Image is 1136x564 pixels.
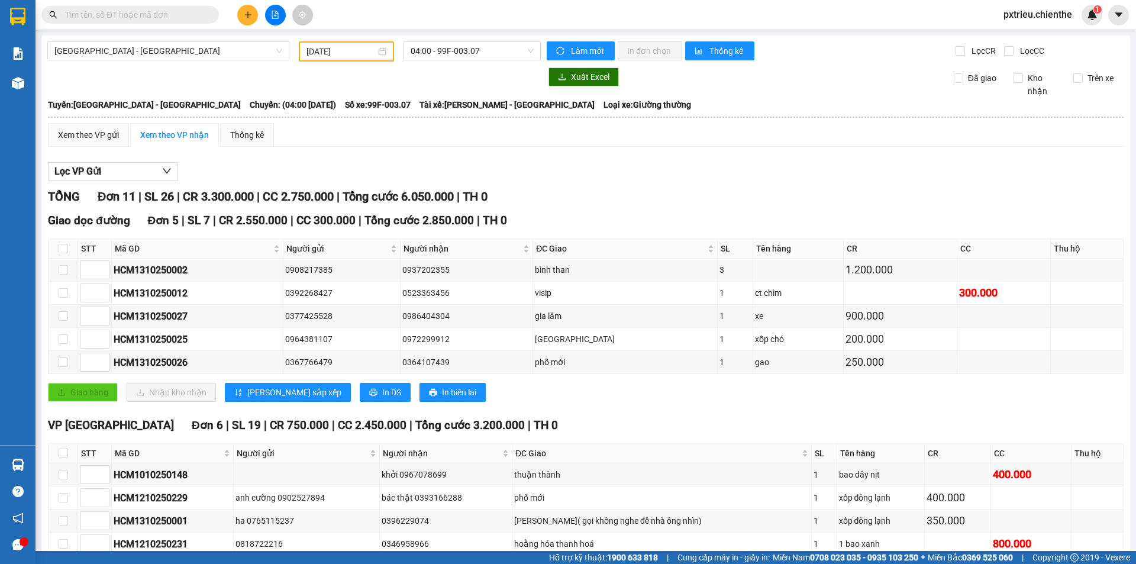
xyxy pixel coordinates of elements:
[1114,9,1124,20] span: caret-down
[667,551,669,564] span: |
[607,553,658,562] strong: 1900 633 818
[48,383,118,402] button: uploadGiao hàng
[603,98,691,111] span: Loại xe: Giường thường
[48,214,130,227] span: Giao dọc đường
[188,214,210,227] span: SL 7
[402,286,531,299] div: 0523363456
[112,463,234,486] td: HCM1010250148
[237,447,367,460] span: Người gửi
[235,491,377,504] div: anh cường 0902527894
[54,42,282,60] span: Hồ Chí Minh - Bắc Ninh
[382,468,510,481] div: khởi 0967078699
[234,388,243,398] span: sort-ascending
[709,44,745,57] span: Thống kê
[1093,5,1102,14] sup: 1
[845,262,954,278] div: 1.200.000
[285,286,398,299] div: 0392268427
[753,239,844,259] th: Tên hàng
[286,242,388,255] span: Người gửi
[547,41,615,60] button: syncLàm mới
[404,242,521,255] span: Người nhận
[263,189,334,204] span: CC 2.750.000
[528,418,531,432] span: |
[419,98,595,111] span: Tài xế: [PERSON_NAME] - [GEOGRAPHIC_DATA]
[114,309,281,324] div: HCM1310250027
[138,189,141,204] span: |
[844,239,957,259] th: CR
[814,491,834,504] div: 1
[247,386,341,399] span: [PERSON_NAME] sắp xếp
[270,418,329,432] span: CR 750.000
[306,45,376,58] input: 13/10/2025
[369,388,377,398] span: printer
[755,356,842,369] div: gao
[755,310,842,323] div: xe
[845,331,954,347] div: 200.000
[298,11,306,19] span: aim
[839,514,922,527] div: xốp đông lạnh
[144,189,174,204] span: SL 26
[112,282,283,305] td: HCM1310250012
[927,513,989,529] div: 350.000
[463,189,488,204] span: TH 0
[536,242,705,255] span: ĐC Giao
[292,5,313,25] button: aim
[12,47,24,60] img: solution-icon
[382,386,401,399] span: In DS
[225,383,351,402] button: sort-ascending[PERSON_NAME] sắp xếp
[402,333,531,346] div: 0972299912
[839,468,922,481] div: bao dây nịt
[1072,444,1124,463] th: Thu hộ
[571,44,605,57] span: Làm mới
[534,418,558,432] span: TH 0
[773,551,918,564] span: Miền Nam
[54,164,101,179] span: Lọc VP Gửi
[814,468,834,481] div: 1
[442,386,476,399] span: In biên lai
[1087,9,1098,20] img: icon-new-feature
[556,47,566,56] span: sync
[991,444,1072,463] th: CC
[1022,551,1024,564] span: |
[1095,5,1099,14] span: 1
[457,189,460,204] span: |
[402,263,531,276] div: 0937202355
[548,67,619,86] button: downloadXuất Excel
[250,98,336,111] span: Chuyến: (04:00 [DATE])
[994,7,1082,22] span: pxtrieu.chienthe
[364,214,474,227] span: Tổng cước 2.850.000
[265,5,286,25] button: file-add
[114,514,231,528] div: HCM1310250001
[192,418,223,432] span: Đơn 6
[112,305,283,328] td: HCM1310250027
[285,310,398,323] div: 0377425528
[571,70,609,83] span: Xuất Excel
[967,44,998,57] span: Lọc CR
[48,100,241,109] b: Tuyến: [GEOGRAPHIC_DATA] - [GEOGRAPHIC_DATA]
[677,551,770,564] span: Cung cấp máy in - giấy in:
[719,356,750,369] div: 1
[114,286,281,301] div: HCM1310250012
[382,491,510,504] div: bác thật 0393166288
[963,72,1001,85] span: Đã giao
[719,286,750,299] div: 1
[928,551,1013,564] span: Miền Bắc
[337,189,340,204] span: |
[112,486,234,510] td: HCM1210250229
[535,263,715,276] div: bình than
[48,162,178,181] button: Lọc VP Gửi
[409,418,412,432] span: |
[114,491,231,505] div: HCM1210250229
[332,418,335,432] span: |
[182,214,185,227] span: |
[285,356,398,369] div: 0367766479
[296,214,356,227] span: CC 300.000
[98,189,135,204] span: Đơn 11
[219,214,288,227] span: CR 2.550.000
[755,333,842,346] div: xốp chó
[558,73,566,82] span: download
[264,418,267,432] span: |
[115,447,221,460] span: Mã GD
[360,383,411,402] button: printerIn DS
[814,514,834,527] div: 1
